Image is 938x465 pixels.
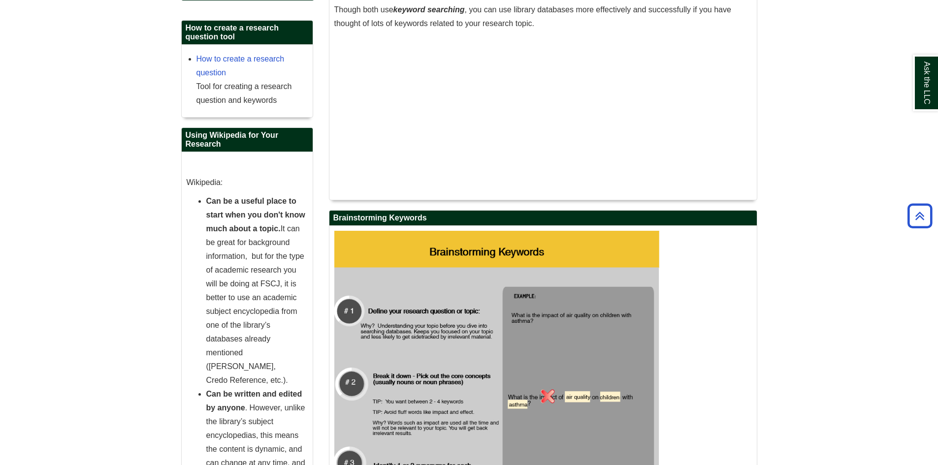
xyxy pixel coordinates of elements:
li: It can be great for background information, but for the type of academic research you will be doi... [206,194,308,387]
span: Though both use , you can use library databases more effectively and successfully if you have tho... [334,5,731,28]
h2: Using Wikipedia for Your Research [182,128,313,152]
p: Wikipedia: [187,176,308,189]
a: Back to Top [904,209,936,222]
iframe: YouTube video player [334,35,610,190]
strong: Can be written and edited by anyone [206,390,302,412]
h2: How to create a research question tool [182,21,313,45]
h2: Brainstorming Keywords [329,211,757,226]
strong: Can be a useful place to start when you don't know much about a topic. [206,197,305,233]
div: Tool for creating a research question and keywords [196,80,308,107]
a: How to create a research question [196,55,285,77]
strong: keyword searching [393,5,465,14]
